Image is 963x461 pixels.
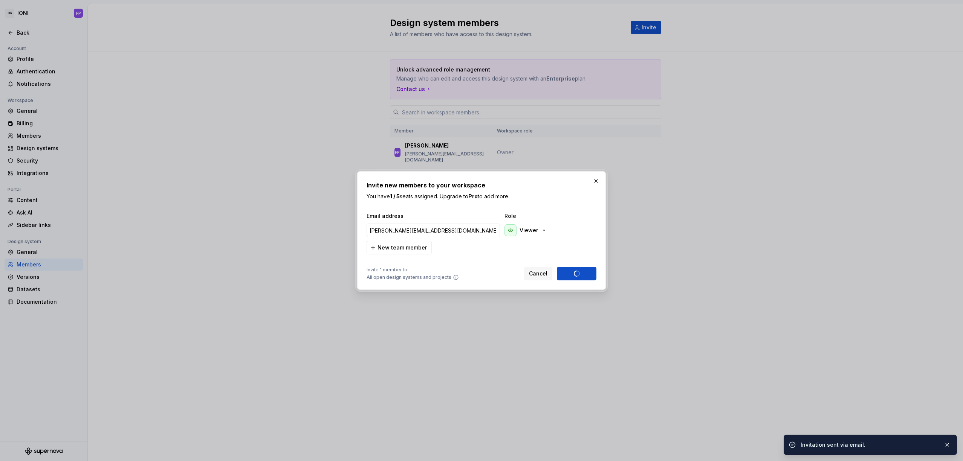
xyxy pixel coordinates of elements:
[801,441,938,449] div: Invitation sent via email.
[367,267,459,273] span: Invite 1 member to:
[367,181,596,190] h2: Invite new members to your workspace
[468,193,478,199] b: Pro
[367,212,501,220] span: Email address
[520,227,538,234] p: Viewer
[503,223,550,238] button: Viewer
[504,212,580,220] span: Role
[524,267,552,280] button: Cancel
[529,270,547,277] span: Cancel
[390,193,400,199] b: 1 / 5
[367,193,596,200] p: You have seats assigned. Upgrade to to add more.
[378,244,427,251] span: New team member
[367,274,451,280] span: All open design systems and projects
[367,241,432,254] button: New team member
